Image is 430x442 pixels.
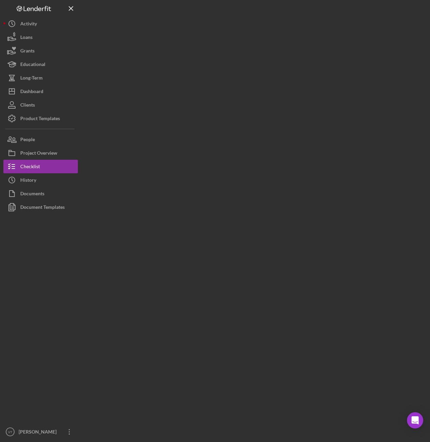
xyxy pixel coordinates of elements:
button: Long-Term [3,71,78,85]
div: People [20,133,35,148]
button: Product Templates [3,112,78,125]
div: Activity [20,17,37,32]
div: Educational [20,58,45,73]
div: Checklist [20,160,40,175]
div: Project Overview [20,146,57,161]
button: Activity [3,17,78,30]
text: VT [8,430,12,434]
div: Product Templates [20,112,60,127]
button: Project Overview [3,146,78,160]
div: History [20,173,36,189]
button: VT[PERSON_NAME] [3,425,78,439]
button: Clients [3,98,78,112]
div: Documents [20,187,44,202]
div: Dashboard [20,85,43,100]
button: People [3,133,78,146]
button: Loans [3,30,78,44]
div: Document Templates [20,200,65,216]
button: Document Templates [3,200,78,214]
button: Grants [3,44,78,58]
button: Checklist [3,160,78,173]
div: Clients [20,98,35,113]
div: [PERSON_NAME] [17,425,61,440]
button: Documents [3,187,78,200]
button: Dashboard [3,85,78,98]
div: Loans [20,30,33,46]
div: Open Intercom Messenger [407,412,423,428]
button: History [3,173,78,187]
button: Educational [3,58,78,71]
div: Grants [20,44,35,59]
div: Long-Term [20,71,43,86]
